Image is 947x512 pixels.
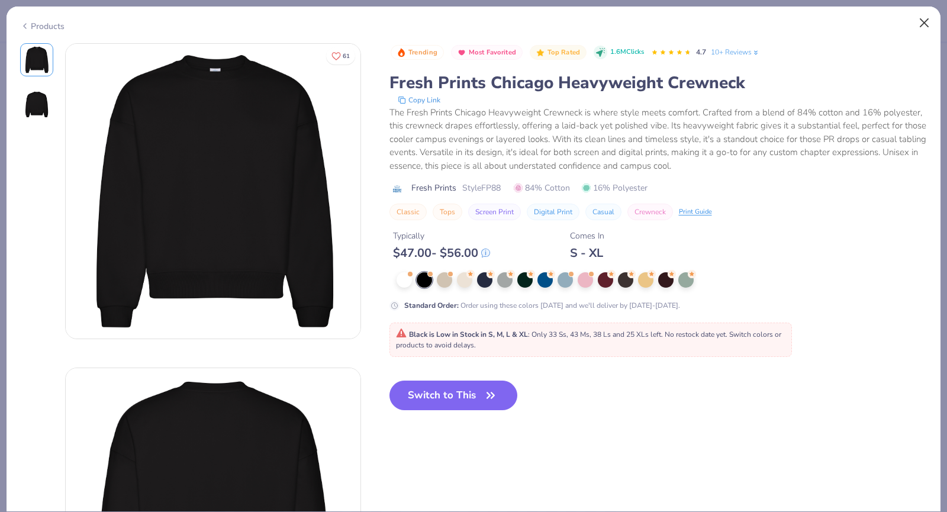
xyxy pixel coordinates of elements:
a: 10+ Reviews [711,47,760,57]
span: : Only 33 Ss, 43 Ms, 38 Ls and 25 XLs left. No restock date yet. Switch colors or products to avo... [396,330,781,350]
button: Badge Button [451,45,523,60]
img: Back [22,91,51,119]
span: 84% Cotton [514,182,570,194]
button: Digital Print [527,204,579,220]
div: Order using these colors [DATE] and we'll deliver by [DATE]-[DATE]. [404,300,680,311]
span: 4.7 [696,47,706,57]
button: Like [326,47,355,65]
img: Front [66,43,360,338]
strong: Standard Order : [404,301,459,310]
strong: Black is Low in Stock in S, M, L & XL [409,330,528,339]
span: 1.6M Clicks [610,47,644,57]
div: Print Guide [679,207,712,217]
button: Close [913,12,936,34]
button: copy to clipboard [394,94,444,106]
div: Fresh Prints Chicago Heavyweight Crewneck [389,72,927,94]
button: Classic [389,204,427,220]
span: Top Rated [547,49,581,56]
div: S - XL [570,246,604,260]
div: Comes In [570,230,604,242]
span: Most Favorited [469,49,516,56]
span: 61 [343,53,350,59]
span: 16% Polyester [582,182,648,194]
button: Tops [433,204,462,220]
img: Top Rated sort [536,48,545,57]
div: Products [20,20,65,33]
div: Typically [393,230,490,242]
div: $ 47.00 - $ 56.00 [393,246,490,260]
button: Crewneck [627,204,673,220]
img: Front [22,46,51,74]
button: Switch to This [389,381,518,410]
div: 4.7 Stars [651,43,691,62]
button: Screen Print [468,204,521,220]
button: Badge Button [530,45,587,60]
button: Casual [585,204,621,220]
button: Badge Button [391,45,444,60]
div: The Fresh Prints Chicago Heavyweight Crewneck is where style meets comfort. Crafted from a blend ... [389,106,927,173]
span: Fresh Prints [411,182,456,194]
span: Style FP88 [462,182,501,194]
img: Most Favorited sort [457,48,466,57]
img: Trending sort [397,48,406,57]
img: brand logo [389,184,405,194]
span: Trending [408,49,437,56]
